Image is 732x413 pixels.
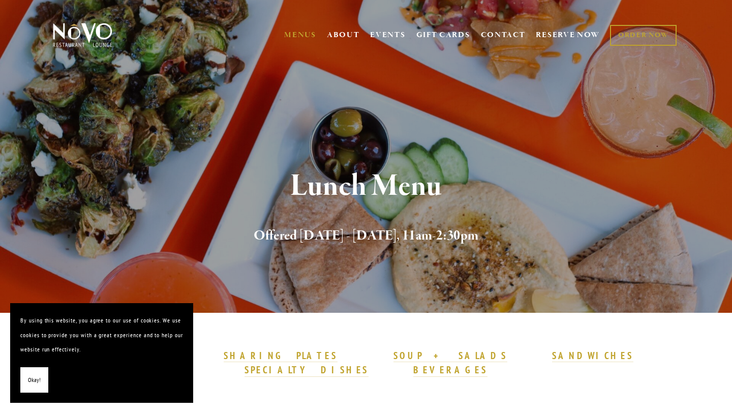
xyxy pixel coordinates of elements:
a: SHARING PLATES [224,349,338,363]
a: EVENTS [370,30,405,40]
span: Okay! [28,373,41,388]
a: ORDER NOW [610,25,677,46]
a: ABOUT [327,30,360,40]
strong: SPECIALTY DISHES [245,364,369,376]
a: MENUS [284,30,316,40]
a: GIFT CARDS [416,25,470,45]
button: Okay! [20,367,48,393]
section: Cookie banner [10,303,193,403]
strong: SOUP + SALADS [393,349,507,362]
h2: Offered [DATE] - [DATE], 11am-2:30pm [70,225,662,247]
p: By using this website, you agree to our use of cookies. We use cookies to provide you with a grea... [20,313,183,357]
strong: SHARING PLATES [224,349,338,362]
a: BEVERAGES [413,364,487,377]
a: SPECIALTY DISHES [245,364,369,377]
a: SOUP + SALADS [393,349,507,363]
strong: SANDWICHES [552,349,633,362]
a: SANDWICHES [552,349,633,363]
h1: Lunch Menu [70,170,662,203]
img: Novo Restaurant &amp; Lounge [51,22,114,48]
strong: BEVERAGES [413,364,487,376]
a: CONTACT [481,25,526,45]
a: RESERVE NOW [536,25,600,45]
